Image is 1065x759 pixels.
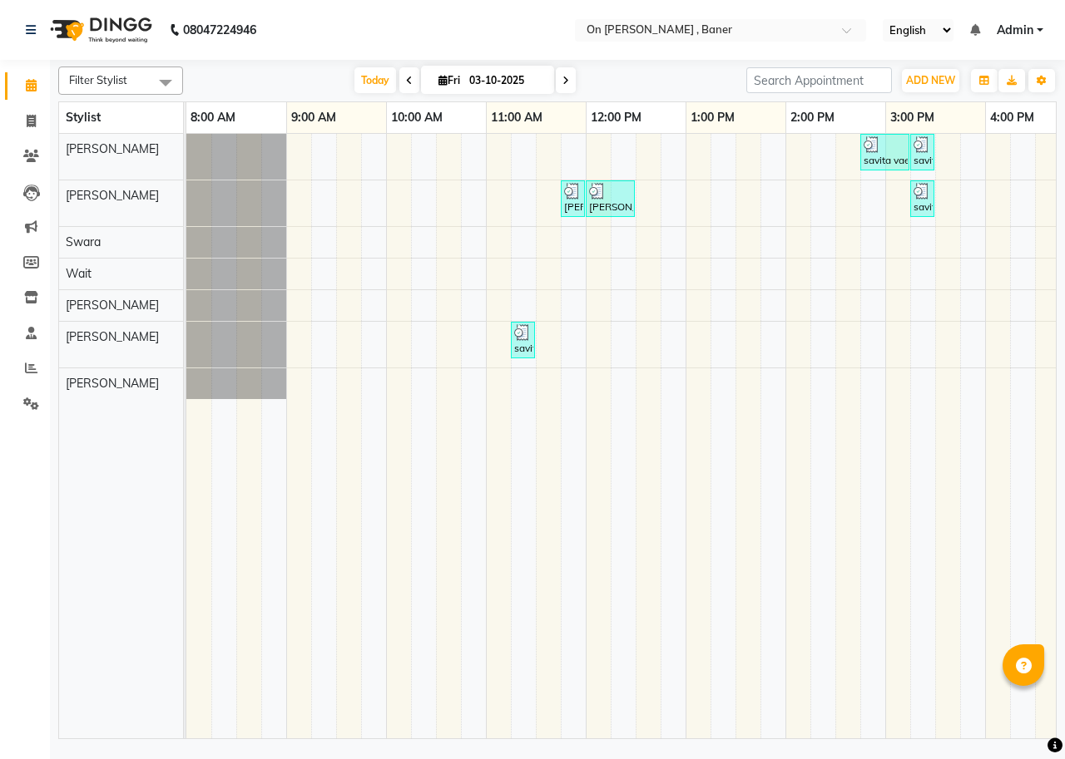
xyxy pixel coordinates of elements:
span: Admin [997,22,1033,39]
span: Swara [66,234,101,249]
button: ADD NEW [902,69,959,92]
iframe: chat widget [995,692,1048,742]
a: 8:00 AM [186,106,240,130]
a: 3:00 PM [886,106,939,130]
input: Search Appointment [746,67,892,93]
div: savita vaema, TK03, 02:45 PM-03:15 PM, Bleach - Face & Neck [862,136,908,168]
span: Filter Stylist [69,73,127,86]
img: logo [42,7,156,53]
span: Wait [66,266,92,281]
span: [PERSON_NAME] [66,188,159,203]
input: 2025-10-03 [464,68,547,93]
span: Fri [434,74,464,86]
div: savita vaema, TK03, 03:15 PM-03:30 PM, Facial - Just Relaxing [912,136,933,168]
span: Stylist [66,110,101,125]
div: savita vaema, TK04, 03:15 PM-03:30 PM, Hair - Hair Wash ([DEMOGRAPHIC_DATA]) [912,183,933,214]
span: Today [354,67,396,93]
span: [PERSON_NAME] [66,141,159,156]
a: 1:00 PM [686,106,739,130]
a: 10:00 AM [387,106,447,130]
a: 4:00 PM [986,106,1038,130]
span: [PERSON_NAME] [66,376,159,391]
a: 9:00 AM [287,106,340,130]
a: 12:00 PM [587,106,646,130]
div: savita vaema, TK01, 11:15 AM-11:30 AM, Hair - Hair Wash ([DEMOGRAPHIC_DATA]) [513,324,533,356]
div: [PERSON_NAME], TK02, 12:00 PM-12:30 PM, Waxing - Honey - Under Arms [587,183,633,214]
span: [PERSON_NAME] [66,298,159,313]
b: 08047224946 [183,7,256,53]
a: 11:00 AM [487,106,547,130]
span: [PERSON_NAME] [66,329,159,344]
span: ADD NEW [906,74,955,86]
div: [PERSON_NAME], TK02, 11:45 AM-12:00 PM, Hair - Hair Wash ([DEMOGRAPHIC_DATA]) [562,183,583,214]
a: 2:00 PM [786,106,839,130]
